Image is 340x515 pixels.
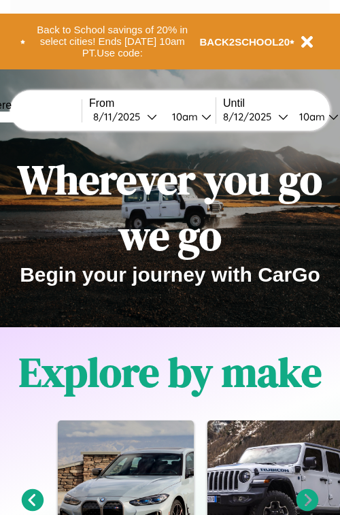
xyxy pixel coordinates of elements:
b: BACK2SCHOOL20 [200,36,290,48]
div: 8 / 11 / 2025 [93,110,147,123]
button: 8/11/2025 [89,110,161,124]
div: 10am [165,110,201,123]
h1: Explore by make [19,344,322,400]
div: 8 / 12 / 2025 [223,110,278,123]
label: From [89,97,216,110]
div: 10am [292,110,328,123]
button: 10am [161,110,216,124]
button: Back to School savings of 20% in select cities! Ends [DATE] 10am PT.Use code: [25,20,200,63]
